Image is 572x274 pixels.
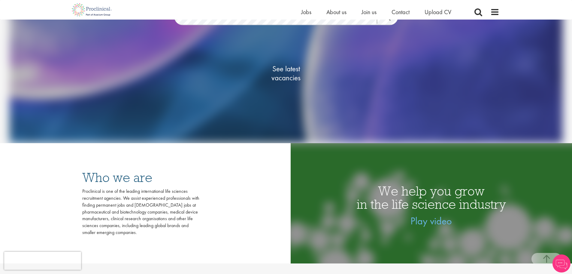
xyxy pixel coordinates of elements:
[256,64,316,82] span: See latest vacancies
[392,8,410,16] a: Contact
[425,8,451,16] a: Upload CV
[256,40,316,106] a: See latestvacancies
[552,254,570,272] img: Chatbot
[326,8,347,16] a: About us
[82,188,199,236] div: Proclinical is one of the leading international life sciences recruitment agencies. We assist exp...
[301,8,311,16] a: Jobs
[410,214,452,227] a: Play video
[362,8,377,16] a: Join us
[4,252,81,270] iframe: reCAPTCHA
[82,171,199,184] h3: Who we are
